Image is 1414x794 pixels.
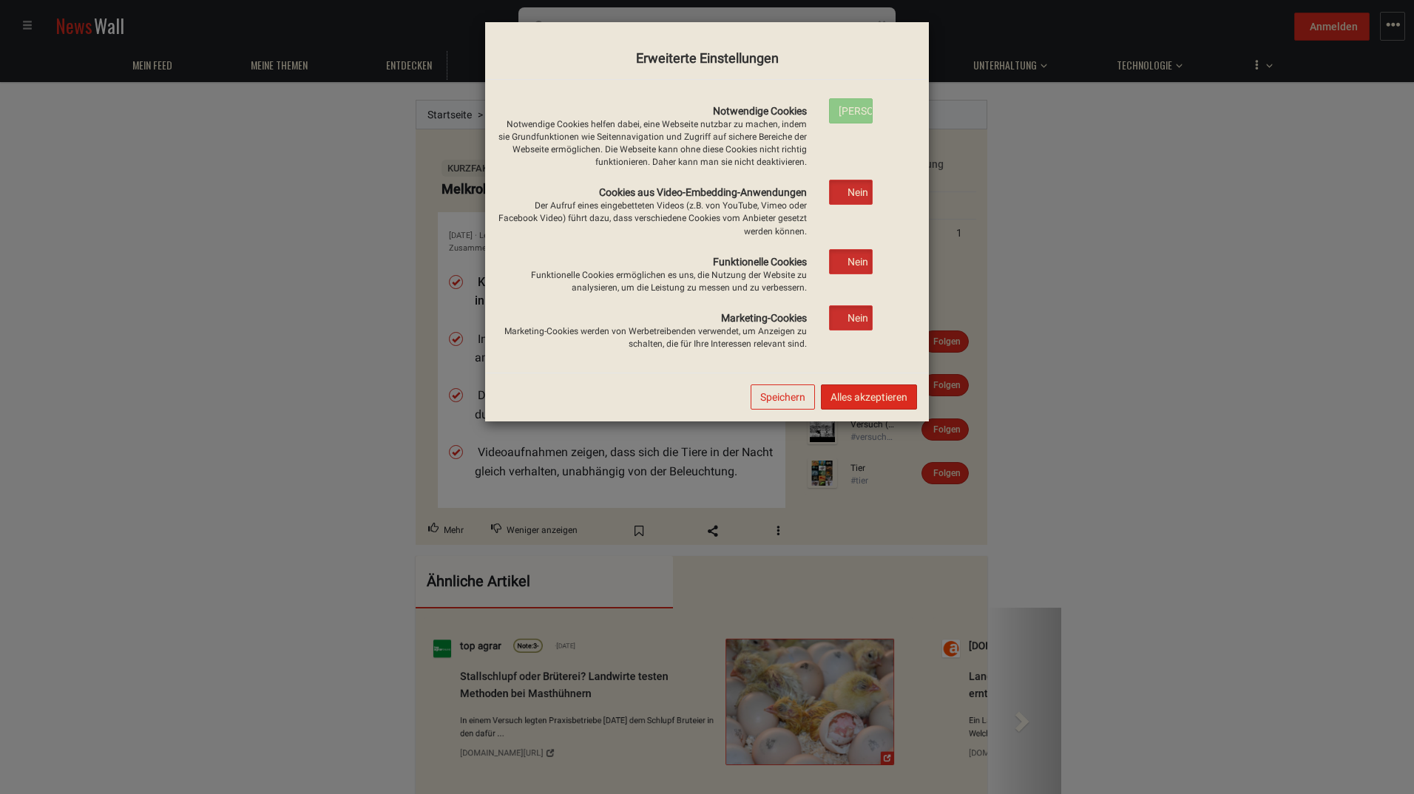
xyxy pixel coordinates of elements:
[497,200,807,237] div: Der Aufruf eines eingebetteten Videos (z.B. von YouTube, Vimeo oder Facebook Video) führt dazu, d...
[497,118,807,169] div: Notwendige Cookies helfen dabei, eine Webseite nutzbar zu machen, indem sie Grundfunktionen wie S...
[830,99,872,123] label: [PERSON_NAME]
[486,98,818,169] label: Notwendige Cookies
[830,250,872,274] label: Nein
[821,384,917,410] button: Alles akzeptieren
[486,180,818,237] label: Cookies aus Video-Embedding-Anwendungen
[486,249,818,294] label: Funktionelle Cookies
[751,384,815,410] button: Speichern
[497,325,807,350] div: Marketing-Cookies werden von Werbetreibenden verwendet, um Anzeigen zu schalten, die für Ihre Int...
[830,180,872,204] label: Nein
[497,269,807,294] div: Funktionelle Cookies ermöglichen es uns, die Nutzung der Website zu analysieren, um die Leistung ...
[486,305,818,350] label: Marketing-Cookies
[497,49,917,68] h4: Erweiterte Einstellungen
[830,306,872,330] label: Nein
